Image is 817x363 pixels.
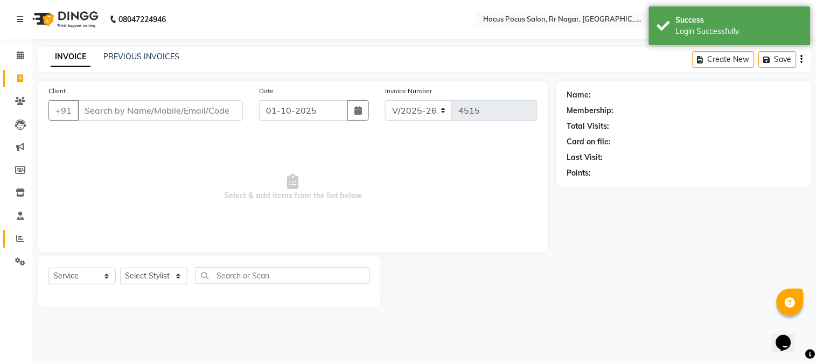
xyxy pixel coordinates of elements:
[78,100,243,121] input: Search by Name/Mobile/Email/Code
[259,86,274,96] label: Date
[48,100,79,121] button: +91
[195,267,370,284] input: Search or Scan
[567,121,610,132] div: Total Visits:
[51,47,90,67] a: INVOICE
[676,26,802,37] div: Login Successfully.
[118,4,166,34] b: 08047224946
[772,320,806,352] iframe: chat widget
[567,105,614,116] div: Membership:
[567,136,611,148] div: Card on file:
[676,15,802,26] div: Success
[48,134,537,241] span: Select & add items from the list below
[567,89,591,101] div: Name:
[567,167,591,179] div: Points:
[27,4,101,34] img: logo
[48,86,66,96] label: Client
[385,86,432,96] label: Invoice Number
[567,152,603,163] div: Last Visit:
[103,52,179,61] a: PREVIOUS INVOICES
[693,51,755,68] button: Create New
[759,51,797,68] button: Save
